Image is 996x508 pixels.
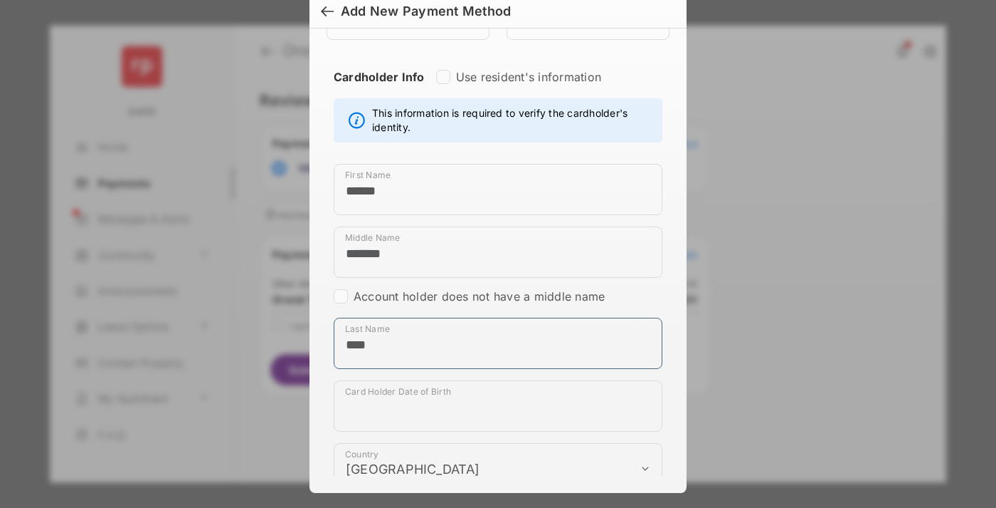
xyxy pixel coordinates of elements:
label: Use resident's information [456,70,601,84]
span: This information is required to verify the cardholder's identity. [372,106,655,135]
label: Account holder does not have a middle name [354,289,605,304]
div: payment_method_screening[postal_addresses][country] [334,443,662,494]
div: Add New Payment Method [341,4,511,19]
strong: Cardholder Info [334,70,425,110]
